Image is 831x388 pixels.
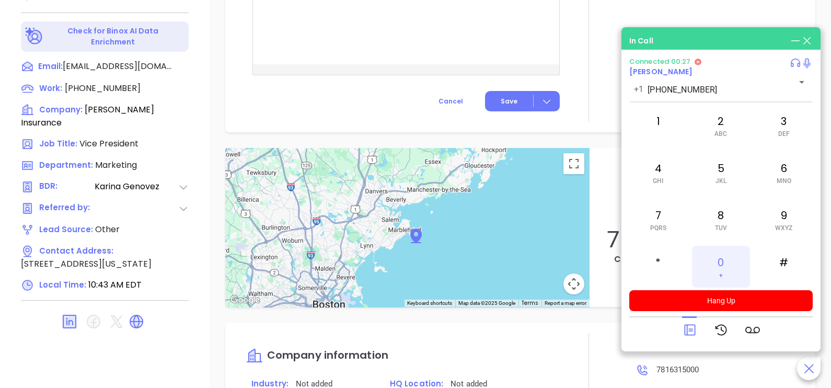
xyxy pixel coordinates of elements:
[755,105,813,146] div: 3
[653,177,663,185] span: GHI
[267,348,388,362] span: Company information
[605,158,805,172] p: [DATE]
[438,97,463,106] span: Cancel
[95,159,137,171] span: Marketing
[563,153,584,174] button: Toggle fullscreen view
[715,177,726,185] span: JKL
[692,152,749,193] div: 5
[775,224,792,232] span: WXYZ
[95,223,120,235] span: Other
[755,246,813,288] div: #
[45,26,181,48] p: Check for Binox AI Data Enrichment
[629,152,687,193] div: 4
[719,271,723,279] span: +
[600,253,659,266] p: Clouds
[545,300,586,306] a: Report a map error
[600,189,805,220] p: Marblehead
[629,105,687,146] div: 1
[778,130,790,138] span: DEF
[714,130,727,138] span: ABC
[65,82,141,94] span: [PHONE_NUMBER]
[634,83,643,96] p: +1
[21,258,152,270] span: [STREET_ADDRESS][US_STATE]
[39,180,94,193] span: BDR:
[39,104,83,115] span: Company:
[39,279,86,290] span: Local Time:
[38,60,63,74] span: Email:
[563,273,584,294] button: Map camera controls
[755,199,813,241] div: 9
[629,199,687,241] div: 7
[21,104,154,129] span: [PERSON_NAME] Insurance
[629,36,653,47] div: In Call
[39,224,93,235] span: Lead Source:
[629,66,692,77] a: [PERSON_NAME]
[419,92,482,111] button: Cancel
[629,56,669,66] span: Connected
[39,245,113,256] span: Contact Address:
[39,83,62,94] span: Work:
[650,224,666,232] span: PQRS
[407,300,452,307] button: Keyboard shortcuts
[501,97,517,106] span: Save
[648,85,779,95] input: Enter phone number or name
[692,105,749,146] div: 2
[39,159,93,170] span: Department:
[794,75,809,89] button: Open
[600,226,659,253] p: 71 F
[755,152,813,193] div: 6
[629,290,813,311] button: Hang Up
[246,350,388,362] a: Company information
[692,199,749,241] div: 8
[39,202,94,215] span: Referred by:
[79,138,138,150] span: Vice President
[39,138,77,149] span: Job Title:
[63,60,172,73] span: [EMAIL_ADDRESS][DOMAIN_NAME]
[522,299,538,307] a: Terms (opens in new tab)
[88,279,142,291] span: 10:43 AM EDT
[777,177,791,185] span: MNO
[485,91,560,111] button: Save
[228,293,262,307] img: Google
[656,365,699,374] span: 7816315000
[228,293,262,307] a: Open this area in Google Maps (opens a new window)
[458,300,515,306] span: Map data ©2025 Google
[95,180,178,193] span: Karina Genovez
[692,246,749,288] div: 0
[671,56,691,66] span: 00:27
[715,224,727,232] span: TUV
[25,27,43,45] img: Ai-Enrich-DaqCidB-.svg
